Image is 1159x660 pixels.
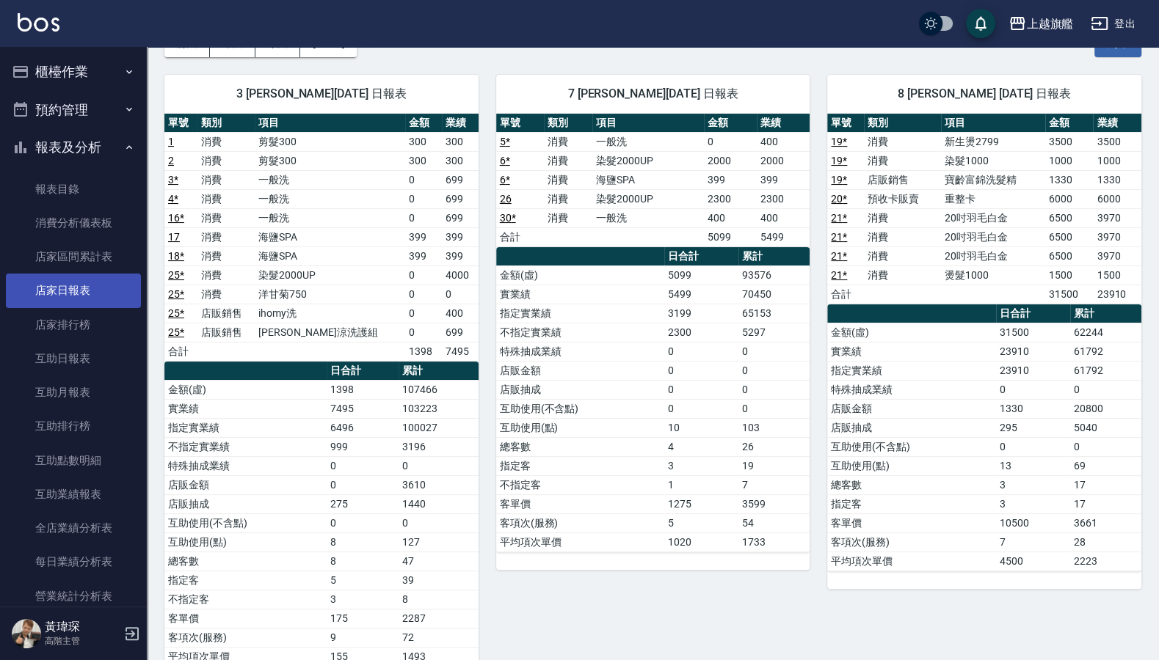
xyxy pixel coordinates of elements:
[496,285,664,304] td: 實業績
[1070,399,1141,418] td: 20800
[592,208,704,227] td: 一般洗
[197,304,255,323] td: 店販銷售
[1045,170,1094,189] td: 1330
[757,170,810,189] td: 399
[941,265,1045,285] td: 燙髮1000
[164,628,327,647] td: 客項次(服務)
[197,189,255,208] td: 消費
[738,323,810,342] td: 5297
[704,189,757,208] td: 2300
[1045,114,1094,133] th: 金額
[496,437,664,456] td: 總客數
[327,513,399,532] td: 0
[197,114,255,133] th: 類別
[592,132,704,151] td: 一般洗
[757,151,810,170] td: 2000
[1045,208,1094,227] td: 6500
[399,532,479,551] td: 127
[864,246,941,265] td: 消費
[164,114,197,133] th: 單號
[164,532,327,551] td: 互助使用(點)
[164,551,327,571] td: 總客數
[164,590,327,609] td: 不指定客
[399,362,479,381] th: 累計
[327,362,399,381] th: 日合計
[405,170,442,189] td: 0
[664,513,738,532] td: 5
[827,380,995,399] td: 特殊抽成業績
[6,375,141,409] a: 互助月報表
[164,571,327,590] td: 指定客
[827,323,995,342] td: 金額(虛)
[738,418,810,437] td: 103
[399,628,479,647] td: 72
[327,399,399,418] td: 7495
[1070,361,1141,380] td: 61792
[405,132,442,151] td: 300
[544,208,592,227] td: 消費
[996,513,1070,532] td: 10500
[757,114,810,133] th: 業績
[399,494,479,513] td: 1440
[704,151,757,170] td: 2000
[6,545,141,579] a: 每日業績分析表
[496,114,545,133] th: 單號
[1070,323,1141,342] td: 62244
[1093,170,1141,189] td: 1330
[864,227,941,246] td: 消費
[1070,475,1141,494] td: 17
[405,189,442,208] td: 0
[164,399,327,418] td: 實業績
[442,208,479,227] td: 699
[738,456,810,475] td: 19
[496,513,664,532] td: 客項次(服務)
[704,132,757,151] td: 0
[864,132,941,151] td: 消費
[996,304,1070,323] th: 日合計
[1093,285,1141,304] td: 23910
[704,227,757,246] td: 5099
[1093,114,1141,133] th: 業績
[327,628,399,647] td: 9
[327,609,399,628] td: 175
[664,532,738,551] td: 1020
[164,114,479,362] table: a dense table
[327,494,399,513] td: 275
[496,532,664,551] td: 平均項次單價
[6,172,141,206] a: 報表目錄
[327,551,399,571] td: 8
[197,132,255,151] td: 消費
[996,399,1070,418] td: 1330
[405,285,442,304] td: 0
[544,170,592,189] td: 消費
[327,437,399,456] td: 999
[827,494,995,513] td: 指定客
[164,494,327,513] td: 店販抽成
[6,128,141,166] button: 報表及分析
[399,475,479,494] td: 3610
[1045,151,1094,170] td: 1000
[544,189,592,208] td: 消費
[941,208,1045,227] td: 20吋羽毛白金
[168,231,180,243] a: 17
[1070,437,1141,456] td: 0
[738,342,810,361] td: 0
[704,208,757,227] td: 400
[327,590,399,609] td: 3
[1093,208,1141,227] td: 3970
[738,437,810,456] td: 26
[827,456,995,475] td: 互助使用(點)
[405,342,442,361] td: 1398
[544,114,592,133] th: 類別
[941,189,1045,208] td: 重整卡
[941,151,1045,170] td: 染髮1000
[496,418,664,437] td: 互助使用(點)
[164,342,197,361] td: 合計
[164,437,327,456] td: 不指定實業績
[592,189,704,208] td: 染髮2000UP
[255,151,405,170] td: 剪髮300
[996,380,1070,399] td: 0
[6,206,141,240] a: 消費分析儀表板
[827,114,864,133] th: 單號
[442,189,479,208] td: 699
